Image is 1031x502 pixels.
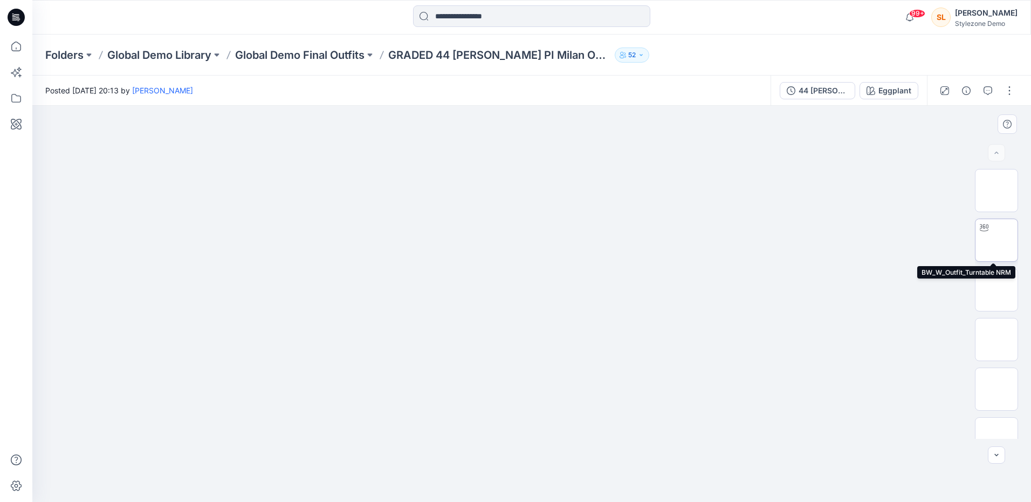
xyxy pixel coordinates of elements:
[878,85,911,97] div: Eggplant
[975,323,1018,357] img: BW_W_Outfit_Back NRM
[975,174,1018,208] img: BW_W_Outfit_Colorway NRM
[975,372,1018,406] img: BW_W_Outfit_Left NRM
[975,273,1018,307] img: BW_W_Outfit_Front NRM
[388,48,610,63] p: GRADED 44 [PERSON_NAME] PI Milan Outfit
[909,9,925,18] span: 99+
[931,8,951,27] div: SL
[262,142,801,502] img: eyJhbGciOiJIUzI1NiIsImtpZCI6IjAiLCJzbHQiOiJzZXMiLCJ0eXAiOiJKV1QifQ.eyJkYXRhIjp7InR5cGUiOiJzdG9yYW...
[132,86,193,95] a: [PERSON_NAME]
[975,422,1018,456] img: BW_W_Outfit_Top_CloseUp NRM
[235,48,365,63] a: Global Demo Final Outfits
[860,82,918,99] button: Eggplant
[975,223,1018,257] img: BW_W_Outfit_Turntable NRM
[780,82,855,99] button: 44 [PERSON_NAME] PI Milan Outfit
[45,85,193,96] span: Posted [DATE] 20:13 by
[955,6,1018,19] div: [PERSON_NAME]
[628,49,636,61] p: 52
[615,48,649,63] button: 52
[958,82,975,99] button: Details
[799,85,848,97] div: 44 [PERSON_NAME] PI Milan Outfit
[107,48,211,63] a: Global Demo Library
[955,19,1018,28] div: Stylezone Demo
[45,48,84,63] a: Folders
